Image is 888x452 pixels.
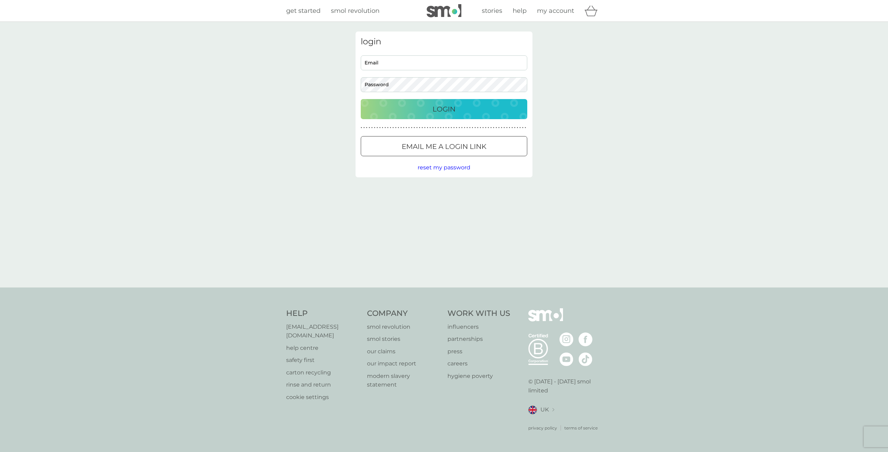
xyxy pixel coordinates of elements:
[429,126,431,130] p: ●
[453,126,455,130] p: ●
[418,163,470,172] button: reset my password
[331,7,379,15] span: smol revolution
[447,347,510,356] a: press
[286,380,360,389] a: rinse and return
[537,7,574,15] span: my account
[451,126,452,130] p: ●
[579,352,592,366] img: visit the smol Tiktok page
[385,126,386,130] p: ●
[390,126,391,130] p: ●
[506,126,507,130] p: ●
[364,126,365,130] p: ●
[432,126,434,130] p: ●
[416,126,418,130] p: ●
[464,126,465,130] p: ●
[517,126,518,130] p: ●
[361,99,527,119] button: Login
[480,126,481,130] p: ●
[382,126,383,130] p: ●
[501,126,502,130] p: ●
[493,126,494,130] p: ●
[467,126,468,130] p: ●
[488,126,489,130] p: ●
[525,126,526,130] p: ●
[498,126,500,130] p: ●
[367,347,441,356] a: our claims
[366,126,367,130] p: ●
[528,308,563,332] img: smol
[286,6,321,16] a: get started
[437,126,439,130] p: ●
[528,377,602,395] p: © [DATE] - [DATE] smol limited
[447,335,510,344] a: partnerships
[513,7,527,15] span: help
[367,308,441,319] h4: Company
[411,126,412,130] p: ●
[512,126,513,130] p: ●
[424,126,426,130] p: ●
[504,126,505,130] p: ●
[564,425,598,431] a: terms of service
[286,356,360,365] a: safety first
[447,322,510,331] p: influencers
[361,37,527,47] h3: login
[482,6,502,16] a: stories
[485,126,486,130] p: ●
[331,6,379,16] a: smol revolution
[361,136,527,156] button: Email me a login link
[448,126,450,130] p: ●
[496,126,497,130] p: ●
[475,126,476,130] p: ●
[528,406,537,414] img: UK flag
[443,126,444,130] p: ●
[584,4,602,18] div: basket
[513,6,527,16] a: help
[528,425,557,431] a: privacy policy
[379,126,381,130] p: ●
[367,359,441,368] a: our impact report
[286,344,360,353] a: help centre
[387,126,388,130] p: ●
[520,126,521,130] p: ●
[461,126,463,130] p: ●
[406,126,407,130] p: ●
[408,126,410,130] p: ●
[418,164,470,171] span: reset my password
[482,7,502,15] span: stories
[369,126,370,130] p: ●
[367,335,441,344] a: smol stories
[456,126,458,130] p: ●
[427,126,428,130] p: ●
[367,322,441,331] p: smol revolution
[286,393,360,402] a: cookie settings
[374,126,375,130] p: ●
[427,4,461,17] img: smol
[435,126,436,130] p: ●
[367,372,441,389] a: modern slavery statement
[447,308,510,319] h4: Work With Us
[402,141,486,152] p: Email me a login link
[537,6,574,16] a: my account
[419,126,420,130] p: ●
[286,368,360,377] a: carton recycling
[514,126,515,130] p: ●
[447,359,510,368] a: careers
[286,322,360,340] a: [EMAIL_ADDRESS][DOMAIN_NAME]
[447,372,510,381] p: hygiene poverty
[440,126,442,130] p: ●
[400,126,402,130] p: ●
[509,126,510,130] p: ●
[403,126,404,130] p: ●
